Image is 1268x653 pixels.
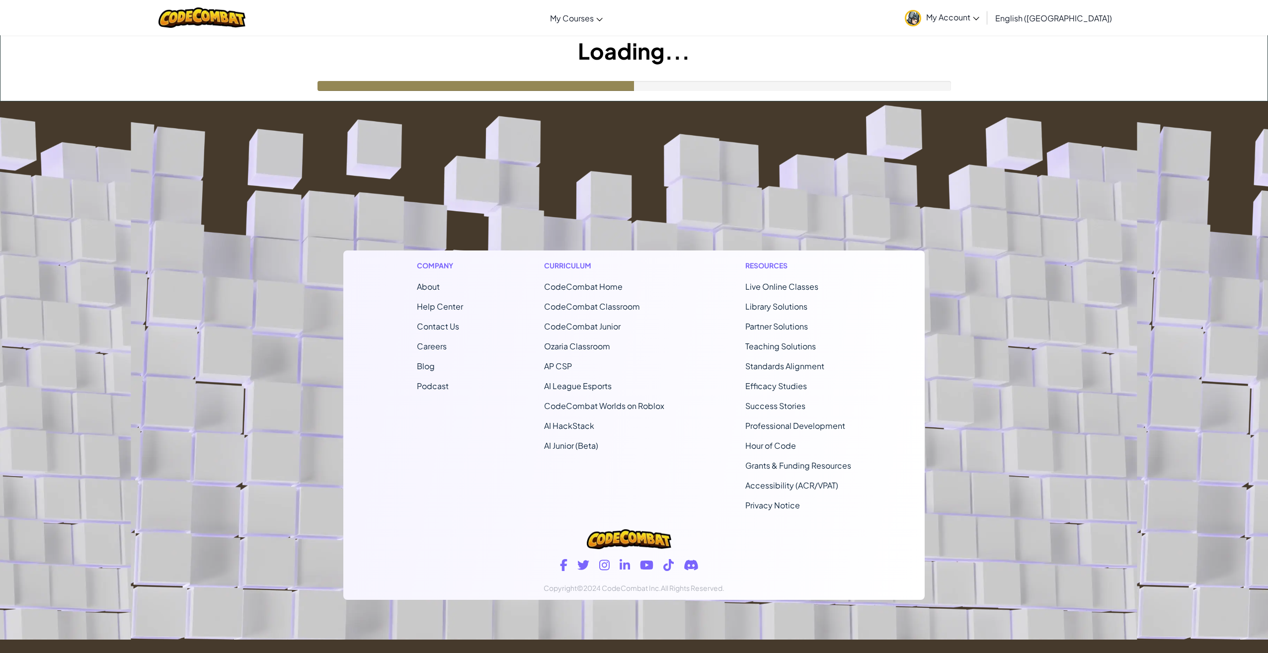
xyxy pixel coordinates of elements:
[544,260,664,271] h1: Curriculum
[661,583,724,592] span: All Rights Reserved.
[544,440,598,451] a: AI Junior (Beta)
[745,361,824,371] a: Standards Alignment
[0,35,1268,66] h1: Loading...
[544,321,621,331] a: CodeCombat Junior
[544,301,640,312] a: CodeCombat Classroom
[417,341,447,351] a: Careers
[745,321,808,331] a: Partner Solutions
[550,13,594,23] span: My Courses
[544,401,664,411] a: CodeCombat Worlds on Roblox
[544,583,577,592] span: Copyright
[745,381,807,391] a: Efficacy Studies
[417,381,449,391] a: Podcast
[544,281,623,292] span: CodeCombat Home
[544,361,572,371] a: AP CSP
[158,7,245,28] img: CodeCombat logo
[544,420,594,431] a: AI HackStack
[417,281,440,292] a: About
[745,480,838,490] a: Accessibility (ACR/VPAT)
[745,401,805,411] a: Success Stories
[900,2,984,33] a: My Account
[990,4,1117,31] a: English ([GEOGRAPHIC_DATA])
[745,260,851,271] h1: Resources
[587,529,671,549] img: CodeCombat logo
[417,361,435,371] a: Blog
[545,4,608,31] a: My Courses
[995,13,1112,23] span: English ([GEOGRAPHIC_DATA])
[577,583,661,592] span: ©2024 CodeCombat Inc.
[745,500,800,510] a: Privacy Notice
[745,341,816,351] a: Teaching Solutions
[417,260,463,271] h1: Company
[544,381,612,391] a: AI League Esports
[417,301,463,312] a: Help Center
[544,341,610,351] a: Ozaria Classroom
[745,420,845,431] a: Professional Development
[926,12,979,22] span: My Account
[417,321,459,331] span: Contact Us
[905,10,921,26] img: avatar
[745,440,796,451] a: Hour of Code
[745,301,807,312] a: Library Solutions
[745,281,818,292] a: Live Online Classes
[745,460,851,471] a: Grants & Funding Resources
